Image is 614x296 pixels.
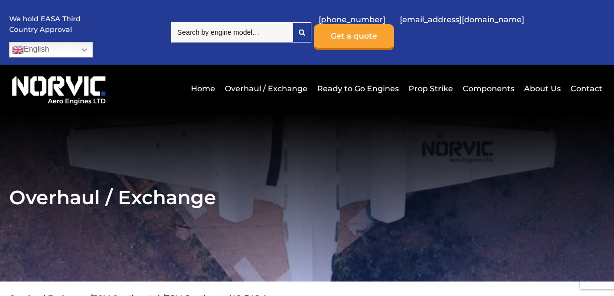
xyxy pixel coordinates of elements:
a: About Us [522,77,563,100]
a: English [9,42,93,57]
img: Norvic Aero Engines logo [9,72,108,105]
a: Get a quote [314,24,394,50]
a: Ready to Go Engines [315,77,401,100]
input: Search by engine model… [171,22,292,42]
a: Home [189,77,218,100]
a: [PHONE_NUMBER] [314,8,390,31]
a: Overhaul / Exchange [222,77,310,100]
h2: Overhaul / Exchange [9,185,605,209]
a: Components [460,77,517,100]
img: en [12,44,24,56]
a: Contact [568,77,602,100]
p: We hold EASA Third Country Approval [9,14,82,35]
a: Prop Strike [406,77,455,100]
a: [EMAIL_ADDRESS][DOMAIN_NAME] [395,8,529,31]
